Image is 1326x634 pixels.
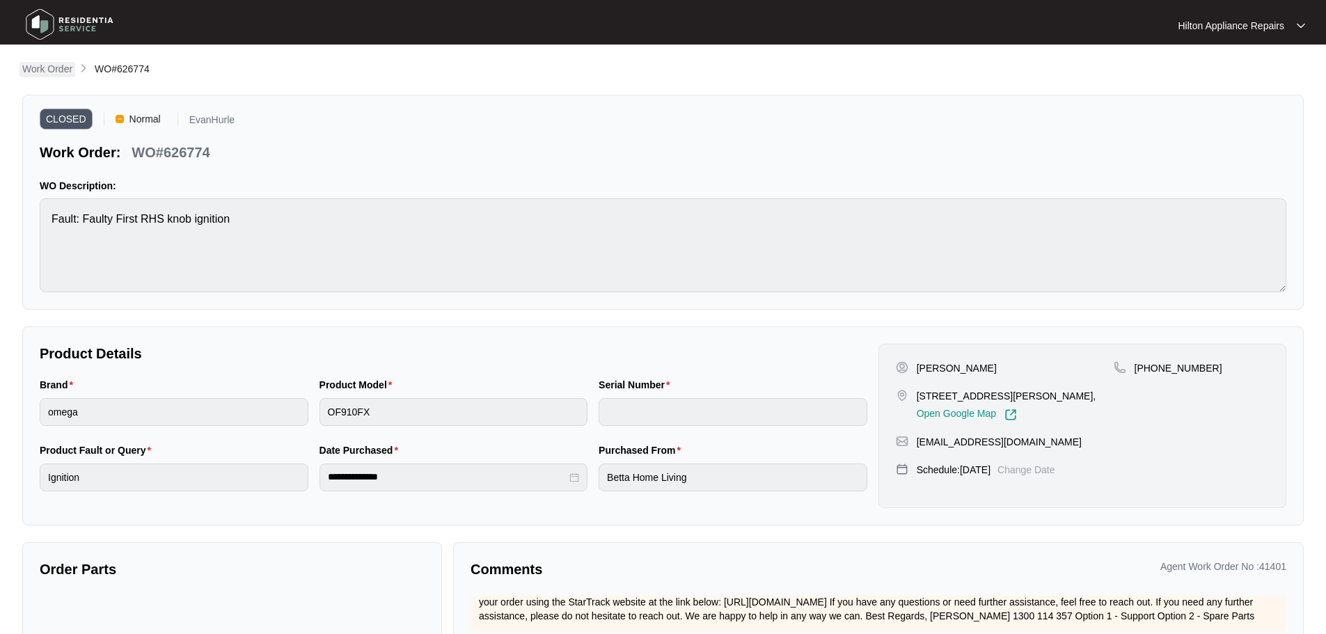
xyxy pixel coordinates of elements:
[328,470,567,484] input: Date Purchased
[40,344,867,363] p: Product Details
[1160,560,1286,573] p: Agent Work Order No : 41401
[40,198,1286,292] textarea: Fault: Faulty First RHS knob ignition
[1297,22,1305,29] img: dropdown arrow
[917,409,1017,421] a: Open Google Map
[896,435,908,447] img: map-pin
[40,560,425,579] p: Order Parts
[896,463,908,475] img: map-pin
[40,398,308,426] input: Brand
[599,463,867,491] input: Purchased From
[319,378,398,392] label: Product Model
[19,62,75,77] a: Work Order
[132,143,210,162] p: WO#626774
[319,443,404,457] label: Date Purchased
[40,143,120,162] p: Work Order:
[1178,19,1284,33] p: Hilton Appliance Repairs
[78,63,89,74] img: chevron-right
[599,443,686,457] label: Purchased From
[1114,361,1126,374] img: map-pin
[896,361,908,374] img: user-pin
[471,560,869,579] p: Comments
[40,463,308,491] input: Product Fault or Query
[40,179,1286,193] p: WO Description:
[896,389,908,402] img: map-pin
[95,63,150,74] span: WO#626774
[917,463,990,477] p: Schedule: [DATE]
[599,398,867,426] input: Serial Number
[40,109,93,129] span: CLOSED
[21,3,118,45] img: residentia service logo
[22,62,72,76] p: Work Order
[319,398,588,426] input: Product Model
[997,463,1055,477] p: Change Date
[917,361,997,375] p: [PERSON_NAME]
[40,378,79,392] label: Brand
[917,435,1082,449] p: [EMAIL_ADDRESS][DOMAIN_NAME]
[116,115,124,123] img: Vercel Logo
[40,443,157,457] label: Product Fault or Query
[479,581,1278,623] p: Hi Team, Please be advised that the part required for your service work order has been shipped vi...
[917,389,1096,403] p: [STREET_ADDRESS][PERSON_NAME],
[599,378,675,392] label: Serial Number
[1135,361,1222,375] p: [PHONE_NUMBER]
[189,115,235,129] p: EvanHurle
[124,109,166,129] span: Normal
[1004,409,1017,421] img: Link-External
